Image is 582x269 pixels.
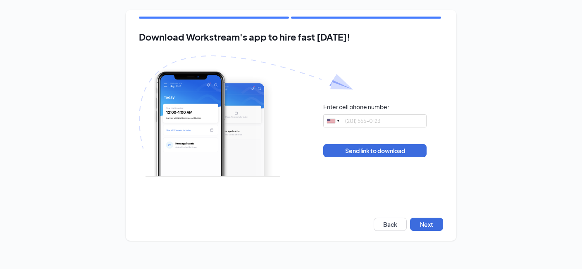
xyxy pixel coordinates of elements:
button: Next [410,218,443,231]
button: Back [374,218,407,231]
img: Download Workstream's app with paper plane [139,55,353,177]
h2: Download Workstream's app to hire fast [DATE]! [139,32,443,42]
input: (201) 555-0123 [323,114,427,127]
div: United States: +1 [324,115,343,127]
button: Send link to download [323,144,427,157]
div: Enter cell phone number [323,103,389,111]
